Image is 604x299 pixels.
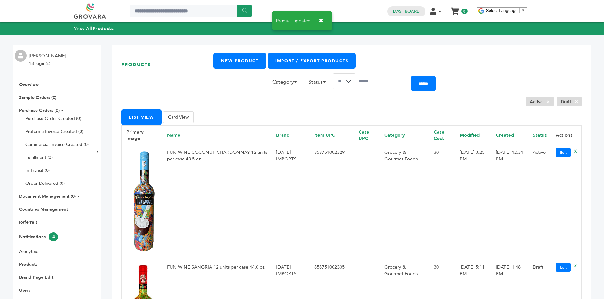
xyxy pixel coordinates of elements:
[93,25,114,32] strong: Products
[19,287,30,293] a: Users
[122,125,163,145] th: Primary Image
[314,132,335,138] a: Item UPC
[393,9,420,14] a: Dashboard
[521,8,525,13] span: ▼
[276,132,289,138] a: Brand
[19,261,37,267] a: Products
[461,9,467,14] span: 0
[310,145,354,260] td: 858751002329
[25,180,65,186] a: Order Delivered (0)
[557,97,582,106] li: Draft
[528,145,551,260] td: Active
[533,132,547,138] a: Status
[121,53,213,76] h1: Products
[359,73,408,89] input: Search
[496,132,514,138] a: Created
[130,5,252,17] input: Search a product or brand...
[19,82,39,88] a: Overview
[305,78,333,89] li: Status
[25,154,53,160] a: Fulfillment (0)
[163,145,272,260] td: FUN WINE COCONUT CHARDONNAY 12 units per case 43.5 oz
[571,98,582,105] span: ×
[19,234,58,240] a: Notifications4
[460,132,480,138] a: Modified
[29,52,71,67] li: [PERSON_NAME] - 18 login(s)
[167,132,180,138] a: Name
[19,193,76,199] a: Document Management (0)
[272,145,310,260] td: [DATE] IMPORTS
[269,78,304,89] li: Category
[543,98,553,105] span: ×
[268,53,356,69] a: Import / Export Products
[429,145,455,260] td: 30
[359,129,369,142] a: Case UPC
[556,263,571,272] a: Edit
[15,50,27,62] img: profile.png
[74,25,114,32] a: View AllProducts
[25,128,83,134] a: Proforma Invoice Created (0)
[213,53,266,69] a: New Product
[19,206,68,212] a: Countries Management
[455,145,491,260] td: [DATE] 3:25 PM
[434,129,445,142] a: Case Cost
[25,115,81,121] a: Purchase Order Created (0)
[19,219,37,225] a: Referrals
[556,148,571,157] a: Edit
[19,274,53,280] a: Brand Page Edit
[526,97,554,106] li: Active
[19,108,60,114] a: Purchase Orders (0)
[380,145,429,260] td: Grocery & Gourmet Foods
[25,167,50,173] a: In-Transit (0)
[451,6,458,12] a: My Cart
[19,95,56,101] a: Sample Orders (0)
[551,125,581,145] th: Actions
[486,8,525,13] a: Select Language​
[25,141,89,147] a: Commercial Invoice Created (0)
[276,19,311,23] span: Product updated
[491,145,528,260] td: [DATE] 12:31 PM
[163,111,194,123] button: Card View
[384,132,405,138] a: Category
[49,232,58,241] span: 4
[314,14,328,27] button: ✖
[127,150,158,253] img: No Image
[486,8,518,13] span: Select Language
[121,109,162,125] button: List View
[19,248,38,254] a: Analytics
